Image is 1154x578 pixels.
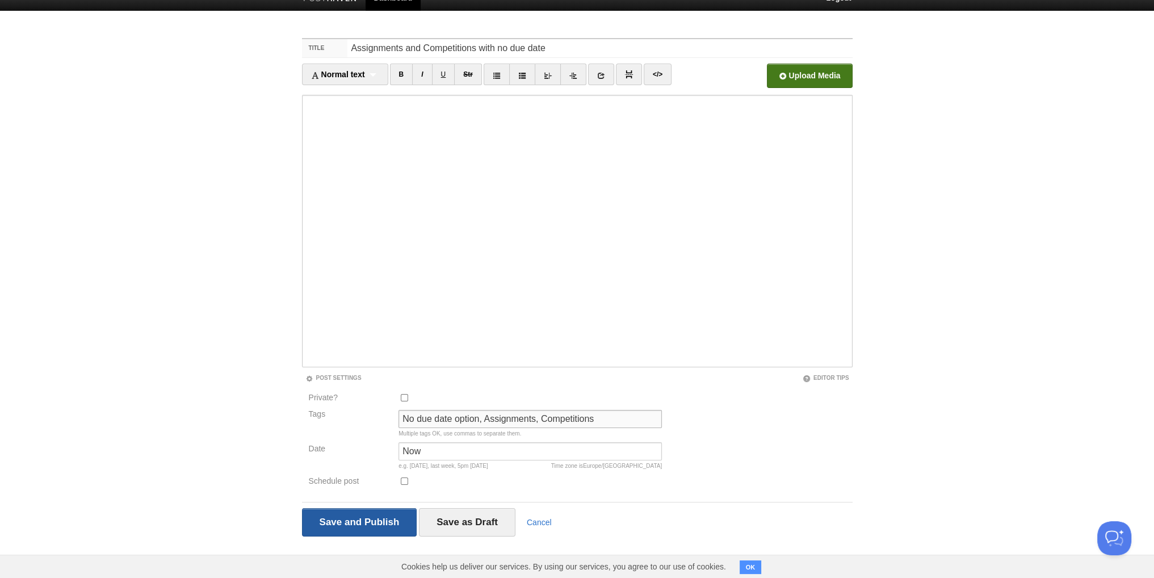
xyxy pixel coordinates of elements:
[305,410,396,418] label: Tags
[527,518,552,527] a: Cancel
[583,463,662,469] span: Europe/[GEOGRAPHIC_DATA]
[454,64,482,85] a: Str
[463,70,473,78] del: Str
[625,70,633,78] img: pagebreak-icon.png
[644,64,672,85] a: </>
[390,555,737,578] span: Cookies help us deliver our services. By using our services, you agree to our use of cookies.
[740,560,762,574] button: OK
[309,445,392,455] label: Date
[398,431,662,437] div: Multiple tags OK, use commas to separate them.
[390,64,413,85] a: B
[1097,521,1131,555] iframe: Help Scout Beacon - Open
[302,39,348,57] label: Title
[419,508,515,537] input: Save as Draft
[412,64,432,85] a: I
[803,375,849,381] a: Editor Tips
[302,508,417,537] input: Save and Publish
[309,393,392,404] label: Private?
[551,463,662,469] div: Time zone is
[432,64,455,85] a: U
[309,477,392,488] label: Schedule post
[305,375,362,381] a: Post Settings
[311,70,365,79] span: Normal text
[398,463,662,469] div: e.g. [DATE], last week, 5pm [DATE]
